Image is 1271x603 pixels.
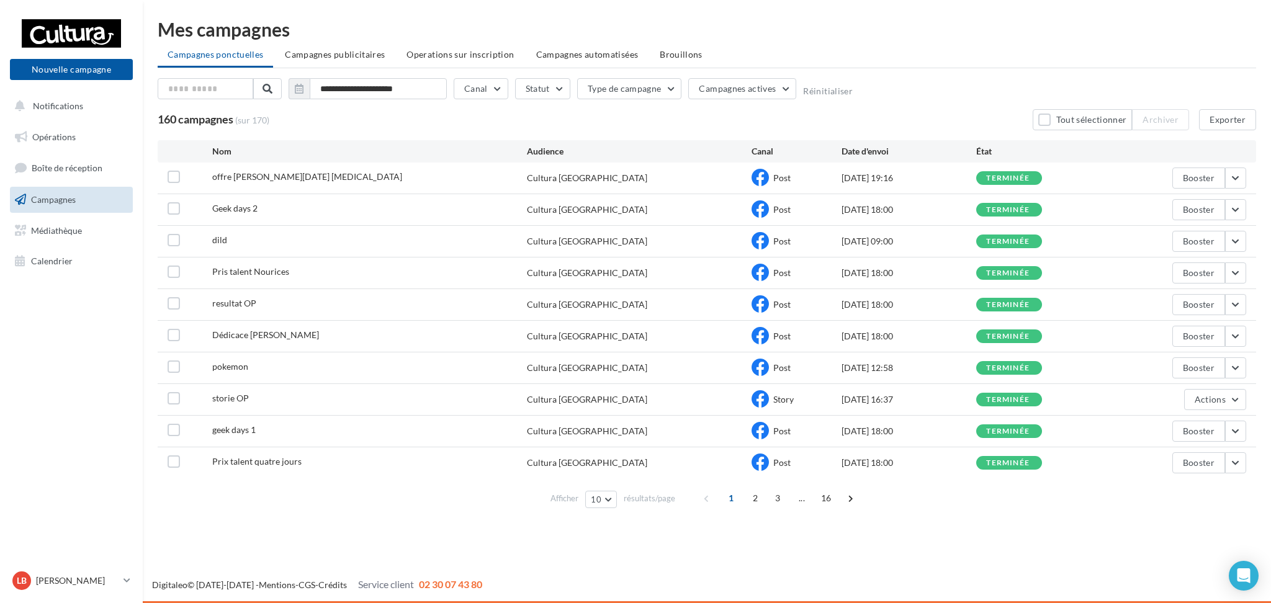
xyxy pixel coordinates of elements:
button: Campagnes actives [688,78,796,99]
a: Crédits [318,579,347,590]
button: Booster [1172,231,1225,252]
span: dild [212,234,227,245]
span: Service client [358,578,414,590]
div: Cultura [GEOGRAPHIC_DATA] [527,172,647,184]
span: 16 [816,488,837,508]
a: LB [PERSON_NAME] [10,569,133,592]
span: offre de noel PCE [212,171,402,182]
span: Médiathèque [31,225,82,235]
div: terminée [986,333,1030,341]
span: Boîte de réception [32,163,102,173]
button: Booster [1172,167,1225,189]
a: Opérations [7,124,135,150]
a: Campagnes [7,187,135,213]
div: terminée [986,459,1030,467]
span: LB [17,574,27,587]
div: [DATE] 09:00 [842,235,976,248]
span: Calendrier [31,256,73,266]
span: Afficher [550,493,578,504]
div: Cultura [GEOGRAPHIC_DATA] [527,235,647,248]
span: Dédicace isa bella [212,329,319,340]
span: Opérations [32,132,76,142]
span: Campagnes [31,194,76,205]
button: Booster [1172,294,1225,315]
button: Type de campagne [577,78,682,99]
div: Cultura [GEOGRAPHIC_DATA] [527,267,647,279]
span: Post [773,172,791,183]
div: Date d'envoi [842,145,976,158]
button: 10 [585,491,617,508]
div: terminée [986,238,1030,246]
div: terminée [986,427,1030,435]
button: Réinitialiser [803,86,853,96]
span: 160 campagnes [158,112,233,126]
span: résultats/page [624,493,675,504]
span: Campagnes automatisées [536,49,639,60]
span: Post [773,362,791,373]
button: Booster [1172,326,1225,347]
button: Canal [454,78,508,99]
span: Post [773,331,791,341]
span: © [DATE]-[DATE] - - - [152,579,482,590]
button: Booster [1172,262,1225,284]
p: [PERSON_NAME] [36,574,119,587]
button: Booster [1172,452,1225,473]
div: Nom [212,145,527,158]
button: Booster [1172,421,1225,442]
button: Booster [1172,199,1225,220]
div: Cultura [GEOGRAPHIC_DATA] [527,362,647,374]
div: Cultura [GEOGRAPHIC_DATA] [527,330,647,342]
span: (sur 170) [235,114,269,127]
span: ... [792,488,812,508]
div: [DATE] 18:00 [842,330,976,342]
span: resultat OP [212,298,256,308]
div: [DATE] 19:16 [842,172,976,184]
div: Cultura [GEOGRAPHIC_DATA] [527,457,647,469]
div: Canal [752,145,842,158]
a: CGS [299,579,315,590]
div: [DATE] 16:37 [842,393,976,406]
span: Post [773,299,791,310]
div: Audience [527,145,752,158]
a: Médiathèque [7,218,135,244]
div: [DATE] 18:00 [842,203,976,216]
div: terminée [986,206,1030,214]
span: pokemon [212,361,248,372]
div: [DATE] 18:00 [842,298,976,311]
div: [DATE] 18:00 [842,457,976,469]
div: Mes campagnes [158,20,1256,38]
span: Actions [1195,394,1226,404]
a: Digitaleo [152,579,187,590]
span: Post [773,236,791,246]
div: Open Intercom Messenger [1229,561,1259,591]
span: geek days 1 [212,424,256,435]
button: Tout sélectionner [1033,109,1132,130]
div: Cultura [GEOGRAPHIC_DATA] [527,425,647,437]
div: [DATE] 18:00 [842,425,976,437]
div: terminée [986,364,1030,372]
div: terminée [986,301,1030,309]
div: terminée [986,174,1030,182]
span: Campagnes publicitaires [285,49,385,60]
div: terminée [986,269,1030,277]
span: Prix talent quatre jours [212,456,302,467]
a: Mentions [259,579,295,590]
span: Pris talent Nourices [212,266,289,277]
div: Cultura [GEOGRAPHIC_DATA] [527,393,647,406]
span: Geek days 2 [212,203,258,213]
button: Notifications [7,93,130,119]
div: terminée [986,396,1030,404]
span: 3 [768,488,788,508]
button: Booster [1172,357,1225,378]
span: Notifications [33,100,83,111]
div: État [976,145,1111,158]
div: Cultura [GEOGRAPHIC_DATA] [527,203,647,216]
span: Post [773,457,791,468]
div: [DATE] 12:58 [842,362,976,374]
button: Nouvelle campagne [10,59,133,80]
span: Operations sur inscription [406,49,514,60]
div: [DATE] 18:00 [842,267,976,279]
a: Calendrier [7,248,135,274]
a: Boîte de réception [7,154,135,181]
span: Brouillons [660,49,703,60]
